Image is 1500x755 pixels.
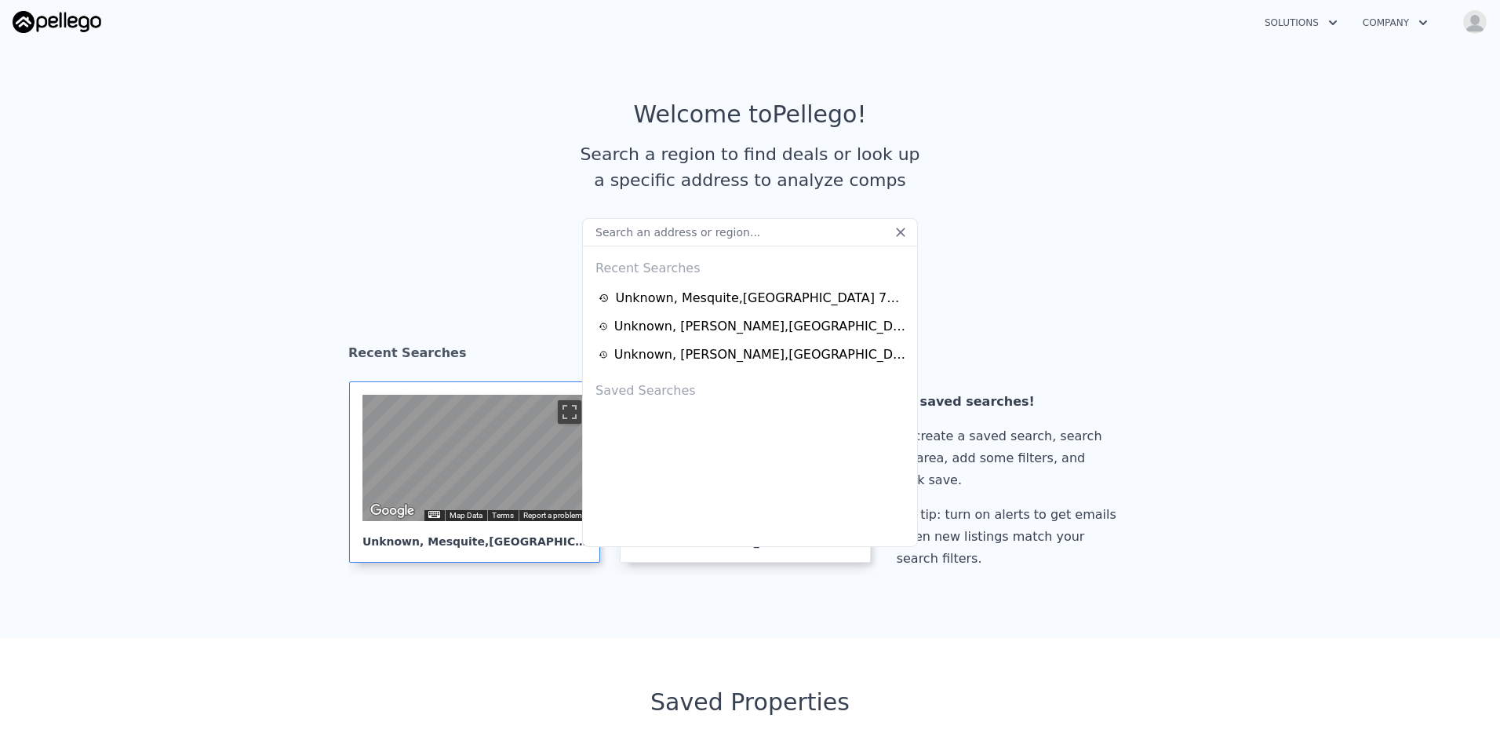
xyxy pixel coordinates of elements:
[615,289,906,308] div: Unknown , Mesquite , [GEOGRAPHIC_DATA] 75149
[349,381,613,563] a: Map Unknown, Mesquite,[GEOGRAPHIC_DATA] 75149
[366,501,418,521] a: Open this area in Google Maps (opens a new window)
[523,511,582,520] a: Report a problem
[485,535,660,548] span: , [GEOGRAPHIC_DATA] 75149
[599,289,906,308] a: Unknown, Mesquite,[GEOGRAPHIC_DATA] 75149
[1462,9,1487,35] img: avatar
[897,425,1123,491] div: To create a saved search, search an area, add some filters, and click save.
[348,331,1152,381] div: Recent Searches
[614,317,906,336] div: Unknown , [PERSON_NAME] , [GEOGRAPHIC_DATA] 75071
[589,369,911,407] div: Saved Searches
[634,100,867,129] div: Welcome to Pellego !
[574,141,926,193] div: Search a region to find deals or look up a specific address to analyze comps
[366,501,418,521] img: Google
[589,246,911,284] div: Recent Searches
[614,345,906,364] div: Unknown , [PERSON_NAME] , [GEOGRAPHIC_DATA] 75495
[897,504,1123,570] div: Pro tip: turn on alerts to get emails when new listings match your search filters.
[1252,9,1350,37] button: Solutions
[362,395,587,521] div: Map
[428,511,439,518] button: Keyboard shortcuts
[362,395,587,521] div: Street View
[348,688,1152,717] div: Saved Properties
[599,345,906,364] a: Unknown, [PERSON_NAME],[GEOGRAPHIC_DATA] 75495
[800,535,975,548] span: , [GEOGRAPHIC_DATA] 75071
[362,521,587,549] div: Unknown , Mesquite
[599,317,906,336] a: Unknown, [PERSON_NAME],[GEOGRAPHIC_DATA] 75071
[582,218,918,246] input: Search an address or region...
[492,511,514,520] a: Terms (opens in new tab)
[897,391,1123,413] div: No saved searches!
[1350,9,1440,37] button: Company
[558,400,581,424] button: Toggle fullscreen view
[13,11,101,33] img: Pellego
[450,510,482,521] button: Map Data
